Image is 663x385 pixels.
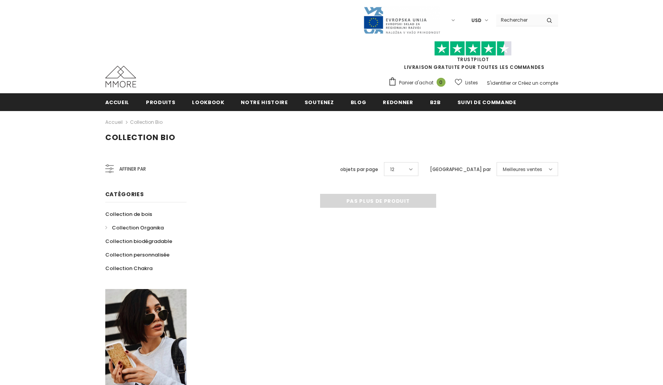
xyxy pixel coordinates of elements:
a: Panier d'achat 0 [388,77,449,89]
a: B2B [430,93,441,111]
a: Collection Chakra [105,262,152,275]
input: Search Site [496,14,541,26]
a: soutenez [305,93,334,111]
a: TrustPilot [457,56,489,63]
span: Notre histoire [241,99,288,106]
label: [GEOGRAPHIC_DATA] par [430,166,491,173]
span: soutenez [305,99,334,106]
span: Catégories [105,190,144,198]
span: B2B [430,99,441,106]
span: Collection de bois [105,210,152,218]
img: Cas MMORE [105,66,136,87]
span: Collection Organika [112,224,164,231]
a: Collection de bois [105,207,152,221]
span: Accueil [105,99,130,106]
img: Javni Razpis [363,6,440,34]
a: Redonner [383,93,413,111]
a: Accueil [105,93,130,111]
span: Blog [351,99,367,106]
span: Meilleures ventes [503,166,542,173]
span: or [512,80,517,86]
a: Accueil [105,118,123,127]
label: objets par page [340,166,378,173]
img: Faites confiance aux étoiles pilotes [434,41,512,56]
span: Produits [146,99,175,106]
span: Collection personnalisée [105,251,170,258]
span: 12 [390,166,394,173]
a: Blog [351,93,367,111]
a: Listes [455,76,478,89]
span: Lookbook [192,99,224,106]
a: Collection personnalisée [105,248,170,262]
a: S'identifier [487,80,511,86]
span: USD [471,17,481,24]
a: Collection biodégradable [105,234,172,248]
span: Panier d'achat [399,79,433,87]
a: Créez un compte [518,80,558,86]
a: Suivi de commande [457,93,516,111]
a: Lookbook [192,93,224,111]
span: Listes [465,79,478,87]
span: Redonner [383,99,413,106]
span: 0 [437,78,445,87]
span: Affiner par [119,165,146,173]
a: Produits [146,93,175,111]
span: Collection Chakra [105,265,152,272]
span: Collection biodégradable [105,238,172,245]
a: Notre histoire [241,93,288,111]
span: LIVRAISON GRATUITE POUR TOUTES LES COMMANDES [388,44,558,70]
a: Collection Organika [105,221,164,234]
span: Suivi de commande [457,99,516,106]
a: Collection Bio [130,119,163,125]
span: Collection Bio [105,132,175,143]
a: Javni Razpis [363,17,440,23]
